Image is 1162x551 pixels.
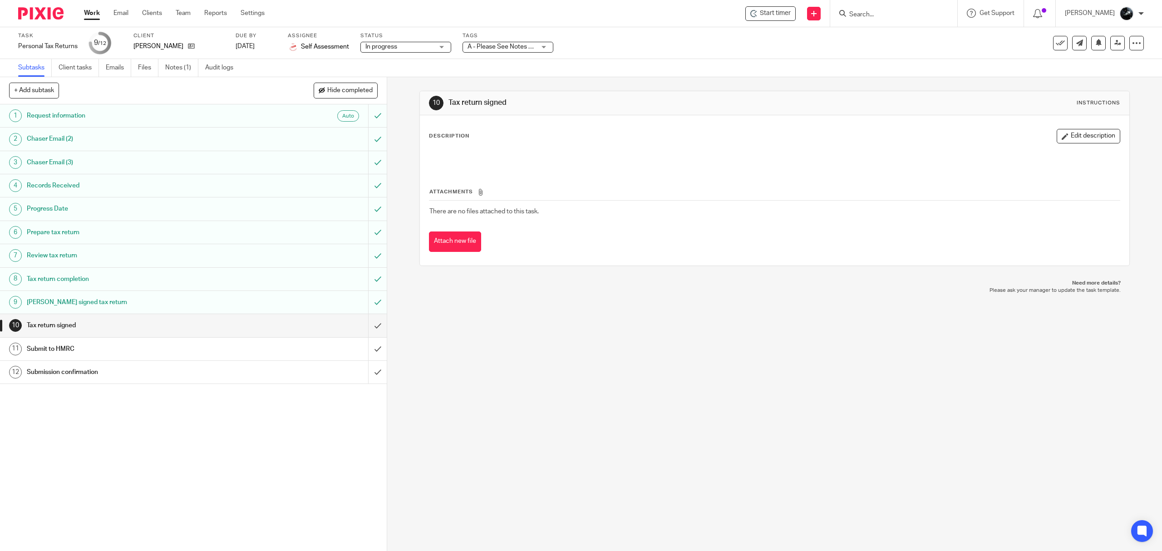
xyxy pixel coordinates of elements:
a: Emails [106,59,131,77]
div: 8 [9,273,22,285]
div: 9 [9,296,22,309]
label: Assignee [288,32,349,39]
span: Start timer [760,9,791,18]
h1: Review tax return [27,249,248,262]
h1: Submit to HMRC [27,342,248,356]
input: Search [848,11,930,19]
label: Task [18,32,78,39]
label: Status [360,32,451,39]
h1: Progress Date [27,202,248,216]
a: Client tasks [59,59,99,77]
a: Clients [142,9,162,18]
h1: Tax return completion [27,272,248,286]
div: 10 [9,319,22,332]
div: 11 [9,343,22,355]
h1: Prepare tax return [27,226,248,239]
div: 1 [9,109,22,122]
span: [DATE] [236,43,255,49]
span: Attachments [429,189,473,194]
label: Tags [463,32,553,39]
img: 1000002122.jpg [1119,6,1134,21]
span: Hide completed [327,87,373,94]
h1: Chaser Email (3) [27,156,248,169]
small: /12 [98,41,106,46]
a: Notes (1) [165,59,198,77]
label: Client [133,32,224,39]
button: Edit description [1057,129,1120,143]
span: Self Assessment [301,42,349,51]
div: Colin Barnett - Personal Tax Returns [745,6,796,21]
span: A - Please See Notes + 1 [468,44,537,50]
a: Team [176,9,191,18]
div: 12 [9,366,22,379]
img: Pixie [18,7,64,20]
div: 7 [9,249,22,262]
a: Work [84,9,100,18]
p: Description [429,133,469,140]
a: Reports [204,9,227,18]
span: In progress [365,44,397,50]
span: Get Support [980,10,1014,16]
label: Due by [236,32,276,39]
div: 3 [9,156,22,169]
p: Please ask your manager to update the task template. [428,287,1120,294]
a: Files [138,59,158,77]
p: [PERSON_NAME] [1065,9,1115,18]
a: Audit logs [205,59,240,77]
div: 4 [9,179,22,192]
img: 1000002124.png [288,42,299,53]
h1: Submission confirmation [27,365,248,379]
div: 9 [94,38,106,48]
p: Need more details? [428,280,1120,287]
a: Subtasks [18,59,52,77]
h1: Tax return signed [448,98,794,108]
a: Settings [241,9,265,18]
h1: Tax return signed [27,319,248,332]
h1: Records Received [27,179,248,192]
div: Instructions [1077,99,1120,107]
button: Hide completed [314,83,378,98]
div: 6 [9,226,22,239]
span: There are no files attached to this task. [429,208,539,215]
div: Personal Tax Returns [18,42,78,51]
div: 5 [9,203,22,216]
button: Attach new file [429,231,481,252]
h1: [PERSON_NAME] signed tax return [27,295,248,309]
h1: Request information [27,109,248,123]
h1: Chaser Email (2) [27,132,248,146]
div: 2 [9,133,22,146]
div: Auto [337,110,359,122]
a: Email [113,9,128,18]
div: 10 [429,96,443,110]
p: [PERSON_NAME] [133,42,183,51]
button: + Add subtask [9,83,59,98]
